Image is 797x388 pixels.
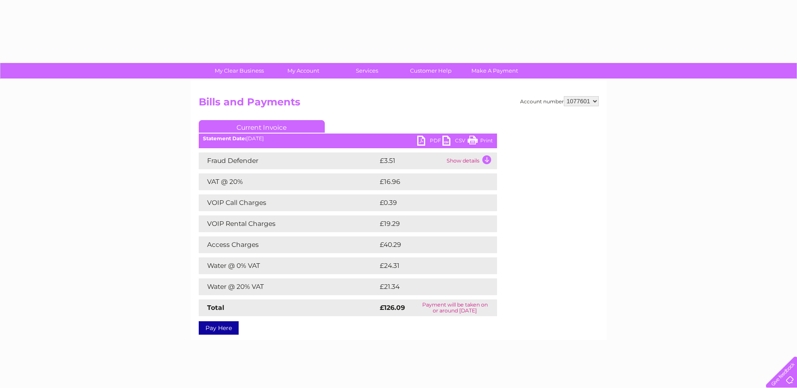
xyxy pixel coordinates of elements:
strong: Total [207,304,224,312]
td: VAT @ 20% [199,173,378,190]
td: £24.31 [378,257,479,274]
td: Fraud Defender [199,152,378,169]
td: £40.29 [378,236,480,253]
a: Pay Here [199,321,239,335]
a: Services [332,63,402,79]
h2: Bills and Payments [199,96,599,112]
td: Show details [445,152,497,169]
td: VOIP Call Charges [199,194,378,211]
a: My Clear Business [205,63,274,79]
td: Water @ 0% VAT [199,257,378,274]
td: £0.39 [378,194,477,211]
strong: £126.09 [380,304,405,312]
td: VOIP Rental Charges [199,215,378,232]
td: Payment will be taken on or around [DATE] [413,299,497,316]
div: Account number [520,96,599,106]
td: Access Charges [199,236,378,253]
div: [DATE] [199,136,497,142]
a: Print [468,136,493,148]
a: PDF [417,136,442,148]
td: £3.51 [378,152,445,169]
td: £16.96 [378,173,480,190]
a: Make A Payment [460,63,529,79]
td: £21.34 [378,278,479,295]
a: Current Invoice [199,120,325,133]
a: CSV [442,136,468,148]
td: Water @ 20% VAT [199,278,378,295]
b: Statement Date: [203,135,246,142]
td: £19.29 [378,215,479,232]
a: Customer Help [396,63,466,79]
a: My Account [268,63,338,79]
